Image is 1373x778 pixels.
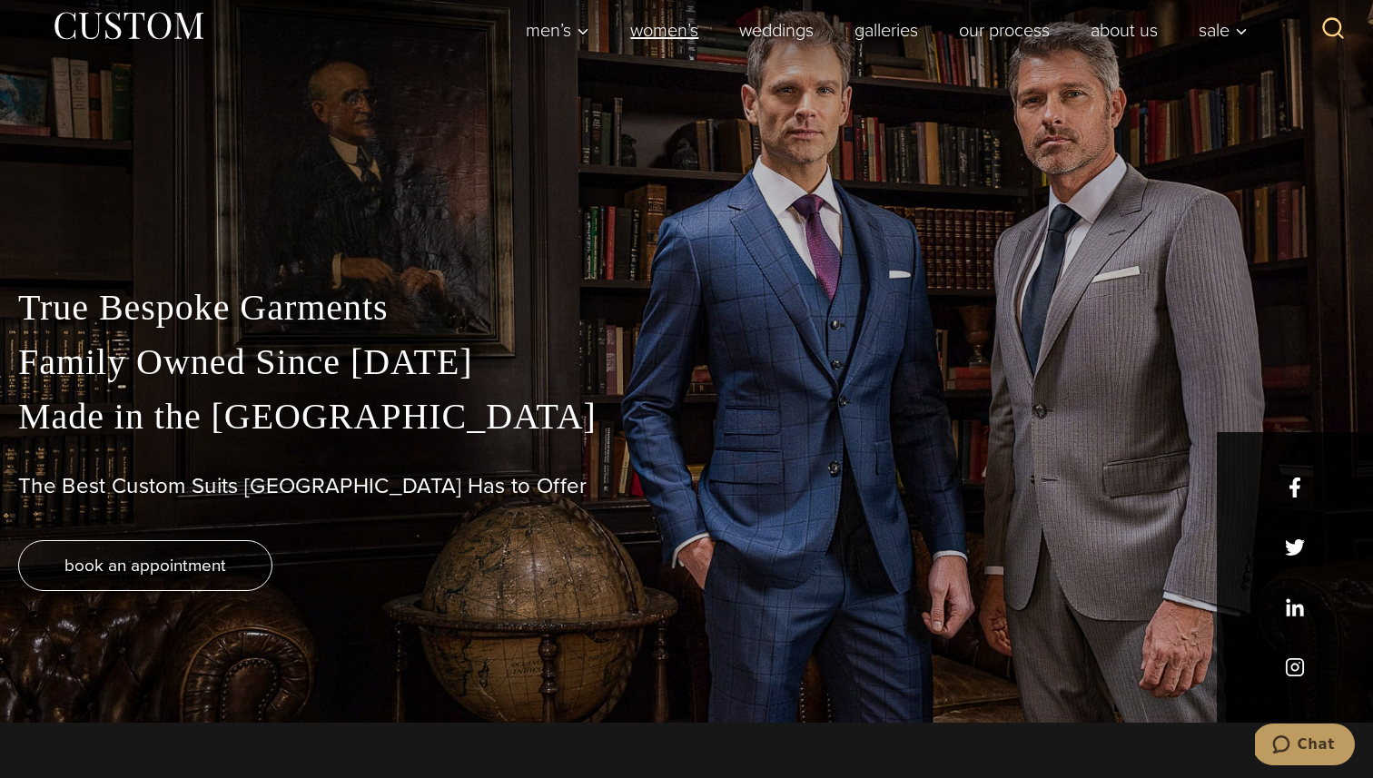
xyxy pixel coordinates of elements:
h1: The Best Custom Suits [GEOGRAPHIC_DATA] Has to Offer [18,473,1355,499]
button: Sale sub menu toggle [1179,12,1258,48]
a: book an appointment [18,540,272,591]
a: weddings [719,12,835,48]
a: About Us [1071,12,1179,48]
iframe: Opens a widget where you can chat to one of our agents [1255,724,1355,769]
a: Our Process [939,12,1071,48]
a: Galleries [835,12,939,48]
button: Child menu of Men’s [506,12,610,48]
button: View Search Form [1311,8,1355,52]
span: book an appointment [64,552,226,578]
p: True Bespoke Garments Family Owned Since [DATE] Made in the [GEOGRAPHIC_DATA] [18,281,1355,444]
a: Women’s [610,12,719,48]
nav: Primary Navigation [506,12,1258,48]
